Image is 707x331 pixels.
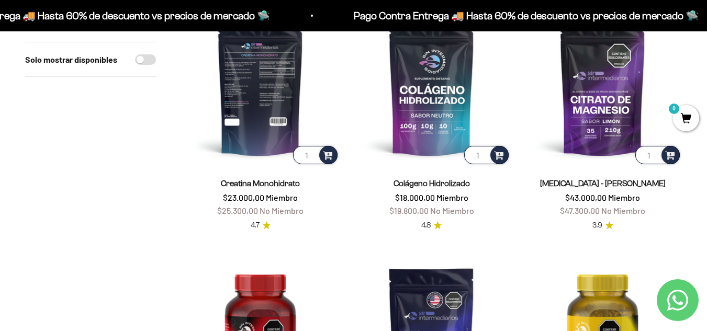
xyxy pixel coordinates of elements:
a: [MEDICAL_DATA] - [PERSON_NAME] [540,179,666,188]
span: No Miembro [601,206,645,215]
label: Solo mostrar disponibles [25,53,117,66]
a: 0 [673,113,699,125]
span: $47.300,00 [560,206,600,215]
span: $43.000,00 [565,192,607,202]
span: $25.300,00 [217,206,258,215]
a: 3.93.9 de 5.0 estrellas [592,220,613,231]
span: No Miembro [260,206,304,215]
span: 4.8 [421,220,431,231]
span: 4.7 [251,220,260,231]
mark: 0 [668,102,680,115]
a: 4.74.7 de 5.0 estrellas [251,220,271,231]
img: Creatina Monohidrato [181,8,340,166]
span: $23.000,00 [223,192,264,202]
span: Miembro [436,192,468,202]
span: Miembro [608,192,640,202]
span: $18.000,00 [395,192,435,202]
a: Creatina Monohidrato [221,179,300,188]
a: 4.84.8 de 5.0 estrellas [421,220,442,231]
span: No Miembro [430,206,474,215]
span: Miembro [266,192,298,202]
span: 3.9 [592,220,602,231]
span: $19.800,00 [389,206,429,215]
p: Pago Contra Entrega 🚚 Hasta 60% de descuento vs precios de mercado 🛸 [349,7,694,24]
a: Colágeno Hidrolizado [394,179,470,188]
